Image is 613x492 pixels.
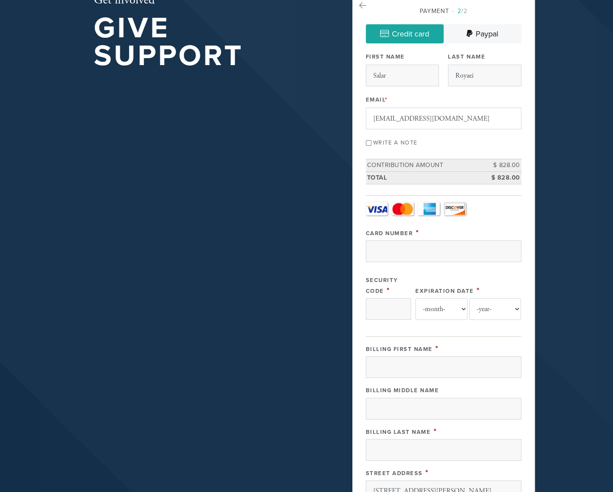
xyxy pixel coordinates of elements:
label: Write a note [373,139,418,146]
label: Expiration Date [415,288,474,295]
span: This field is required. [434,426,437,436]
span: 2 [457,7,461,15]
td: $ 828.00 [482,171,521,184]
label: Last Name [448,53,485,61]
label: Email [366,96,388,104]
td: Contribution Amount [366,159,482,172]
span: This field is required. [416,228,419,237]
div: Payment [366,7,521,16]
td: $ 828.00 [482,159,521,172]
span: This field is required. [385,96,388,103]
label: Security Code [366,277,398,295]
a: MasterCard [392,202,414,215]
span: This field is required. [477,285,480,295]
a: Amex [418,202,440,215]
select: Expiration Date year [469,298,521,320]
select: Expiration Date month [415,298,467,320]
span: This field is required. [387,285,390,295]
a: Credit card [366,24,444,43]
label: Billing Middle Name [366,387,439,394]
a: Visa [366,202,388,215]
span: /2 [452,7,467,15]
h1: Give Support [94,14,324,70]
label: First Name [366,53,405,61]
span: This field is required. [425,468,429,477]
a: Discover [444,202,466,215]
label: Street Address [366,470,423,477]
label: Billing First Name [366,346,433,353]
a: Paypal [444,24,521,43]
label: Billing Last Name [366,429,431,436]
label: Card Number [366,230,413,237]
td: Total [366,171,482,184]
span: This field is required. [435,344,439,353]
